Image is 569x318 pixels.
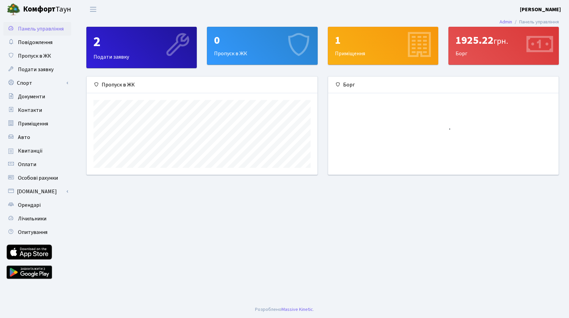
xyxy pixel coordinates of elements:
[255,306,314,313] div: Розроблено .
[3,158,71,171] a: Оплати
[500,18,512,25] a: Admin
[23,4,56,15] b: Комфорт
[3,198,71,212] a: Орендарі
[449,27,559,64] div: Борг
[18,134,30,141] span: Авто
[3,36,71,49] a: Повідомлення
[207,27,317,65] a: 0Пропуск в ЖК
[214,34,310,47] div: 0
[18,93,45,100] span: Документи
[18,201,41,209] span: Орендарі
[18,215,46,222] span: Лічильники
[18,106,42,114] span: Контакти
[18,174,58,182] span: Особові рахунки
[87,77,317,93] div: Пропуск в ЖК
[85,4,102,15] button: Переключити навігацію
[281,306,313,313] a: Massive Kinetic
[520,5,561,14] a: [PERSON_NAME]
[328,27,438,64] div: Приміщення
[328,77,559,93] div: Борг
[489,15,569,29] nav: breadcrumb
[93,34,190,50] div: 2
[3,103,71,117] a: Контакти
[3,144,71,158] a: Квитанції
[456,34,552,47] div: 1925.22
[3,76,71,90] a: Спорт
[18,120,48,127] span: Приміщення
[18,39,52,46] span: Повідомлення
[86,27,197,68] a: 2Подати заявку
[18,25,64,33] span: Панель управління
[7,3,20,16] img: logo.png
[18,161,36,168] span: Оплати
[87,27,196,68] div: Подати заявку
[3,90,71,103] a: Документи
[335,34,431,47] div: 1
[23,4,71,15] span: Таун
[18,147,43,155] span: Квитанції
[18,66,54,73] span: Подати заявку
[3,225,71,239] a: Опитування
[3,171,71,185] a: Особові рахунки
[512,18,559,26] li: Панель управління
[207,27,317,64] div: Пропуск в ЖК
[3,22,71,36] a: Панель управління
[3,117,71,131] a: Приміщення
[3,131,71,144] a: Авто
[493,35,508,47] span: грн.
[3,185,71,198] a: [DOMAIN_NAME]
[3,49,71,63] a: Пропуск в ЖК
[18,228,47,236] span: Опитування
[520,6,561,13] b: [PERSON_NAME]
[3,63,71,76] a: Подати заявку
[18,52,51,60] span: Пропуск в ЖК
[3,212,71,225] a: Лічильники
[328,27,438,65] a: 1Приміщення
